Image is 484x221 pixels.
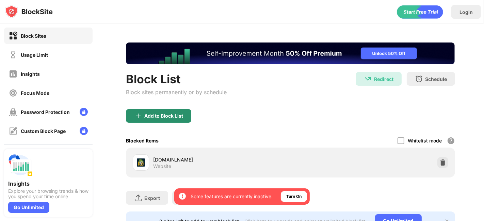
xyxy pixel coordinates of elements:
div: Some features are currently inactive. [191,193,273,200]
img: password-protection-off.svg [9,108,17,116]
div: Export [144,195,160,201]
div: Insights [21,71,40,77]
img: lock-menu.svg [80,108,88,116]
div: [DOMAIN_NAME] [153,156,290,163]
img: block-on.svg [9,32,17,40]
div: Redirect [374,76,393,82]
div: Insights [8,180,88,187]
div: Turn On [286,193,302,200]
iframe: Banner [126,42,455,64]
div: Block Sites [21,33,46,39]
div: Usage Limit [21,52,48,58]
img: customize-block-page-off.svg [9,127,17,135]
img: time-usage-off.svg [9,51,17,59]
div: Go Unlimited [8,202,49,213]
div: Login [459,9,473,15]
img: focus-off.svg [9,89,17,97]
div: Website [153,163,171,169]
div: Schedule [425,76,447,82]
div: Block sites permanently or by schedule [126,89,227,96]
div: Whitelist mode [408,138,442,143]
div: Add to Block List [144,113,183,119]
div: Focus Mode [21,90,49,96]
img: lock-menu.svg [80,127,88,135]
div: Explore your browsing trends & how you spend your time online [8,188,88,199]
img: insights-off.svg [9,70,17,78]
img: error-circle-white.svg [178,192,187,200]
img: logo-blocksite.svg [5,5,53,18]
div: Custom Block Page [21,128,66,134]
img: push-insights.svg [8,153,33,177]
div: animation [397,5,443,19]
div: Password Protection [21,109,70,115]
div: Block List [126,72,227,86]
img: favicons [137,158,145,167]
div: Blocked Items [126,138,159,143]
